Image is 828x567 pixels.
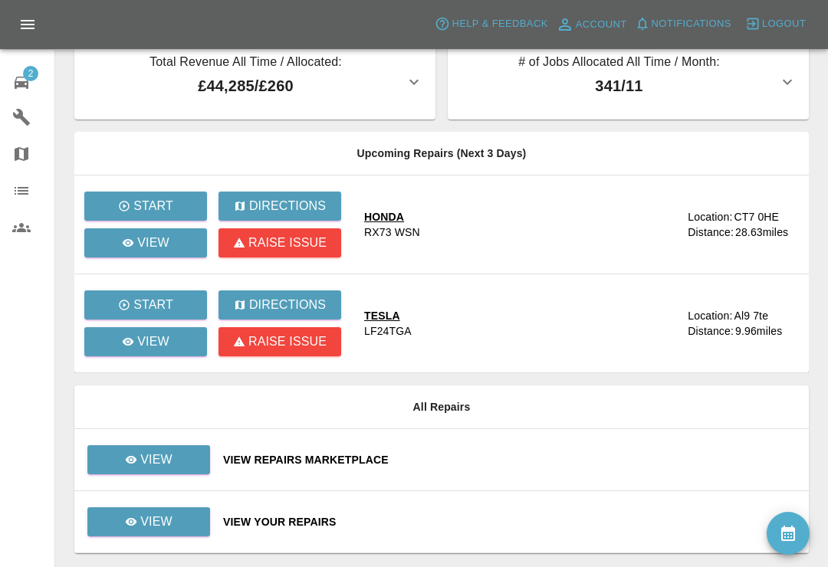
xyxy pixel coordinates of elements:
div: Location: [688,308,732,323]
button: Raise issue [219,327,341,356]
button: # of Jobs Allocated All Time / Month:341/11 [448,44,809,120]
button: Start [84,290,207,320]
div: TESLA [364,308,412,323]
div: 28.63 miles [735,225,797,240]
span: 2 [23,66,38,81]
div: 9.96 miles [735,323,797,339]
p: Start [133,197,173,215]
a: View [87,515,211,527]
p: 341 / 11 [460,74,778,97]
div: Distance: [688,225,734,240]
span: Notifications [652,15,731,33]
span: Logout [762,15,806,33]
div: HONDA [364,209,420,225]
button: Open drawer [9,6,46,43]
a: View [87,445,210,474]
p: £44,285 / £260 [87,74,405,97]
p: Total Revenue All Time / Allocated: [87,53,405,74]
a: View [84,228,207,257]
p: View [137,333,169,351]
div: Al9 7te [734,308,768,323]
span: Account [576,16,627,34]
p: Directions [249,197,326,215]
div: RX73 WSN [364,225,420,240]
a: Account [552,12,631,37]
span: Help & Feedback [452,15,547,33]
p: View [137,234,169,252]
p: Directions [249,296,326,314]
p: View [140,513,172,531]
a: Location:CT7 0HEDistance:28.63miles [688,209,797,240]
button: Directions [219,290,341,320]
div: Distance: [688,323,734,339]
p: Raise issue [248,333,327,351]
a: View [84,327,207,356]
button: Start [84,192,207,221]
p: Start [133,296,173,314]
div: Location: [688,209,732,225]
p: Raise issue [248,234,327,252]
button: Notifications [631,12,735,36]
p: View [140,451,172,469]
a: View Repairs Marketplace [223,452,797,467]
a: HONDARX73 WSN [364,209,675,240]
a: View [87,507,210,536]
p: # of Jobs Allocated All Time / Month: [460,53,778,74]
th: Upcoming Repairs (Next 3 Days) [74,132,809,175]
button: Help & Feedback [431,12,551,36]
a: View Your Repairs [223,514,797,529]
div: LF24TGA [364,323,412,339]
div: CT7 0HE [734,209,779,225]
button: Total Revenue All Time / Allocated:£44,285/£260 [74,44,435,120]
th: All Repairs [74,385,809,429]
button: Directions [219,192,341,221]
a: Location:Al9 7teDistance:9.96miles [688,308,797,339]
a: View [87,453,211,465]
a: TESLALF24TGA [364,308,675,339]
button: Raise issue [219,228,341,257]
button: Logout [741,12,810,36]
button: availability [767,512,810,555]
